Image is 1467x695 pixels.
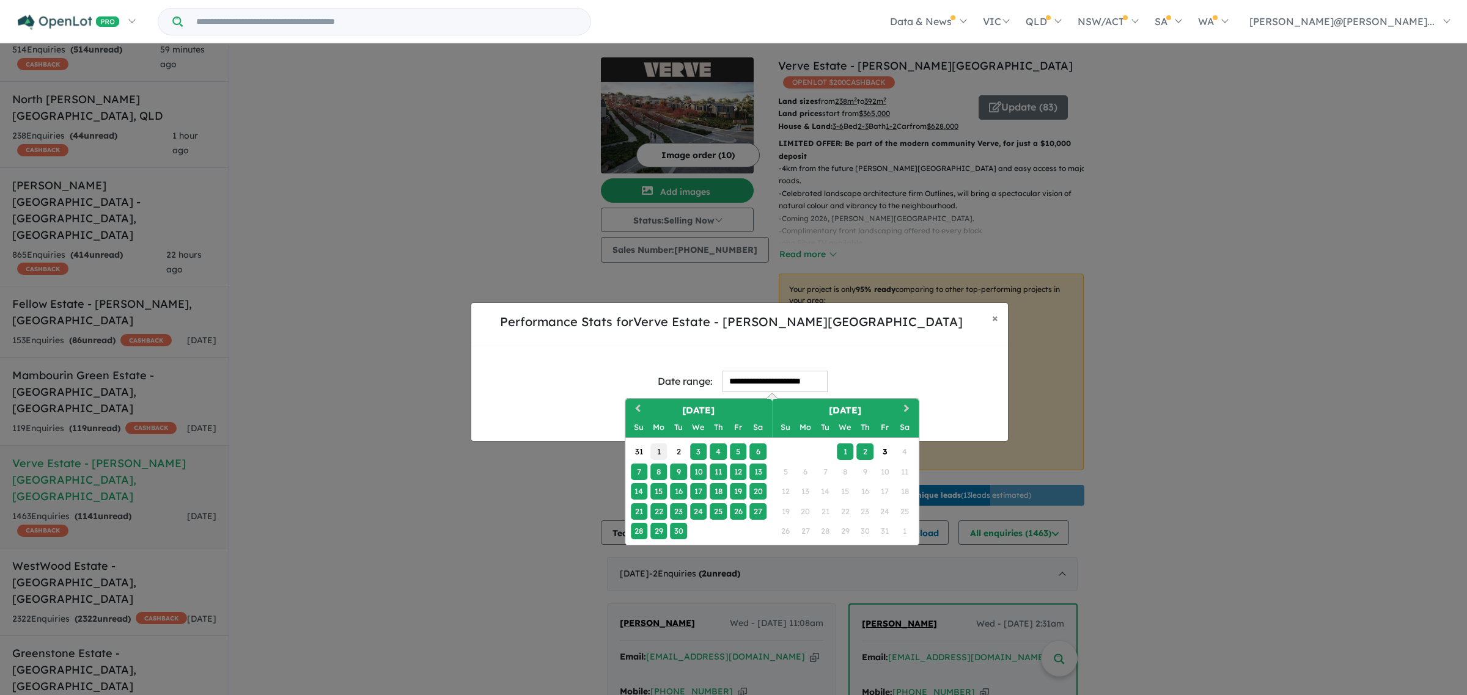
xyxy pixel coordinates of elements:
div: Not available Sunday, October 5th, 2025 [778,464,794,480]
div: Choose Tuesday, September 9th, 2025 [671,464,687,480]
div: Choose Monday, September 8th, 2025 [650,464,667,480]
span: × [992,311,998,325]
div: Choose Saturday, September 13th, 2025 [750,464,767,480]
div: Saturday [750,419,767,435]
div: Not available Thursday, October 23rd, 2025 [857,503,873,520]
div: Not available Saturday, October 18th, 2025 [897,483,913,500]
div: Not available Sunday, October 12th, 2025 [778,483,794,500]
div: Choose Friday, October 3rd, 2025 [877,443,893,460]
div: Choose Saturday, September 6th, 2025 [750,443,767,460]
div: Not available Monday, October 6th, 2025 [797,464,814,480]
h2: [DATE] [625,404,772,418]
div: Choose Thursday, September 18th, 2025 [710,483,727,500]
div: Not available Friday, October 10th, 2025 [877,464,893,480]
div: Choose Monday, September 29th, 2025 [650,523,667,539]
div: Not available Saturday, November 1st, 2025 [897,523,913,539]
div: Not available Thursday, October 9th, 2025 [857,464,873,480]
div: Choose Tuesday, September 2nd, 2025 [671,443,687,460]
div: Not available Wednesday, October 22nd, 2025 [837,503,853,520]
div: Not available Friday, October 17th, 2025 [877,483,893,500]
div: Choose Friday, September 12th, 2025 [730,464,746,480]
div: Choose Monday, September 1st, 2025 [650,443,667,460]
img: Openlot PRO Logo White [18,15,120,30]
div: Month October, 2025 [776,442,914,541]
div: Choose Tuesday, September 16th, 2025 [671,483,687,500]
div: Choose Friday, September 26th, 2025 [730,503,746,520]
div: Not available Monday, October 13th, 2025 [797,483,814,500]
div: Choose Saturday, September 20th, 2025 [750,483,767,500]
div: Choose Thursday, October 2nd, 2025 [857,443,873,460]
div: Not available Sunday, October 26th, 2025 [778,523,794,539]
div: Choose Friday, September 5th, 2025 [730,443,746,460]
div: Choose Monday, September 15th, 2025 [650,483,667,500]
div: Choose Wednesday, September 3rd, 2025 [690,443,707,460]
div: Not available Thursday, October 30th, 2025 [857,523,873,539]
div: Not available Saturday, October 4th, 2025 [897,443,913,460]
div: Not available Tuesday, October 21st, 2025 [817,503,834,520]
div: Wednesday [690,419,707,435]
div: Not available Wednesday, October 29th, 2025 [837,523,853,539]
div: Tuesday [671,419,687,435]
div: Choose Tuesday, September 23rd, 2025 [671,503,687,520]
div: Not available Thursday, October 16th, 2025 [857,483,873,500]
h5: Performance Stats for Verve Estate - [PERSON_NAME][GEOGRAPHIC_DATA] [481,313,982,331]
div: Choose Thursday, September 25th, 2025 [710,503,727,520]
div: Sunday [631,419,647,435]
button: Next Month [898,400,917,420]
div: Not available Wednesday, October 8th, 2025 [837,464,853,480]
div: Not available Monday, October 27th, 2025 [797,523,814,539]
div: Choose Sunday, September 28th, 2025 [631,523,647,539]
div: Choose Wednesday, September 24th, 2025 [690,503,707,520]
div: Choose Date [625,398,919,545]
div: Choose Wednesday, September 10th, 2025 [690,464,707,480]
h2: [DATE] [772,404,919,418]
div: Date range: [658,373,713,390]
div: Month September, 2025 [629,442,768,541]
div: Friday [877,419,893,435]
div: Choose Thursday, September 4th, 2025 [710,443,727,460]
div: Monday [797,419,814,435]
div: Tuesday [817,419,834,435]
div: Choose Sunday, September 7th, 2025 [631,464,647,480]
div: Not available Tuesday, October 14th, 2025 [817,483,834,500]
div: Choose Sunday, September 14th, 2025 [631,483,647,500]
div: Choose Friday, September 19th, 2025 [730,483,746,500]
div: Not available Tuesday, October 7th, 2025 [817,464,834,480]
div: Saturday [897,419,913,435]
div: Friday [730,419,746,435]
div: Not available Wednesday, October 15th, 2025 [837,483,853,500]
div: Not available Friday, October 24th, 2025 [877,503,893,520]
div: Not available Saturday, October 11th, 2025 [897,464,913,480]
span: [PERSON_NAME]@[PERSON_NAME]... [1249,15,1435,27]
input: Try estate name, suburb, builder or developer [185,9,588,35]
div: Choose Tuesday, September 30th, 2025 [671,523,687,539]
div: Choose Monday, September 22nd, 2025 [650,503,667,520]
div: Choose Wednesday, September 17th, 2025 [690,483,707,500]
div: Choose Sunday, August 31st, 2025 [631,443,647,460]
div: Thursday [710,419,727,435]
div: Not available Saturday, October 25th, 2025 [897,503,913,520]
div: Choose Wednesday, October 1st, 2025 [837,443,853,460]
div: Choose Saturday, September 27th, 2025 [750,503,767,520]
div: Not available Sunday, October 19th, 2025 [778,503,794,520]
div: Choose Sunday, September 21st, 2025 [631,503,647,520]
div: Choose Thursday, September 11th, 2025 [710,464,727,480]
button: Previous Month [627,400,646,420]
div: Monday [650,419,667,435]
div: Sunday [778,419,794,435]
div: Not available Friday, October 31st, 2025 [877,523,893,539]
div: Not available Monday, October 20th, 2025 [797,503,814,520]
div: Thursday [857,419,873,435]
div: Wednesday [837,419,853,435]
div: Not available Tuesday, October 28th, 2025 [817,523,834,539]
